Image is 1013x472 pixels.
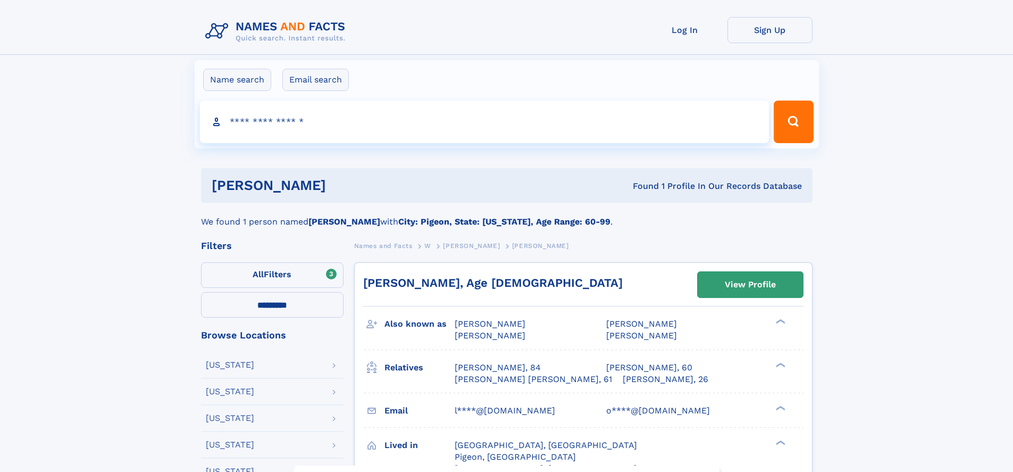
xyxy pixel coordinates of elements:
label: Filters [201,262,344,288]
span: Pigeon, [GEOGRAPHIC_DATA] [455,452,576,462]
span: [PERSON_NAME] [606,330,677,341]
span: W [424,242,431,250]
div: ❯ [773,361,786,368]
h3: Also known as [384,315,455,333]
span: [PERSON_NAME] [455,319,525,329]
img: Logo Names and Facts [201,17,354,46]
div: ❯ [773,318,786,325]
div: View Profile [725,272,776,297]
a: [PERSON_NAME], 26 [623,374,708,385]
div: [US_STATE] [206,387,254,396]
a: [PERSON_NAME] [443,239,500,252]
a: [PERSON_NAME], 60 [606,362,692,374]
h3: Relatives [384,359,455,377]
span: [PERSON_NAME] [455,330,525,341]
span: [GEOGRAPHIC_DATA], [GEOGRAPHIC_DATA] [455,440,637,450]
b: [PERSON_NAME] [308,217,380,227]
div: [US_STATE] [206,361,254,369]
h3: Lived in [384,436,455,454]
h1: [PERSON_NAME] [212,179,480,192]
a: [PERSON_NAME], 84 [455,362,541,374]
div: Filters [201,241,344,251]
div: [US_STATE] [206,441,254,449]
button: Search Button [774,101,813,143]
h3: Email [384,402,455,420]
div: ❯ [773,404,786,411]
span: All [253,269,264,279]
label: Name search [203,69,271,91]
span: [PERSON_NAME] [512,242,569,250]
div: Found 1 Profile In Our Records Database [479,180,802,192]
a: [PERSON_NAME] [PERSON_NAME], 61 [455,374,612,385]
a: [PERSON_NAME], Age [DEMOGRAPHIC_DATA] [363,276,623,289]
a: W [424,239,431,252]
span: [PERSON_NAME] [443,242,500,250]
div: ❯ [773,439,786,446]
div: We found 1 person named with . [201,203,813,228]
a: Log In [642,17,727,43]
label: Email search [282,69,349,91]
div: Browse Locations [201,330,344,340]
a: Sign Up [727,17,813,43]
input: search input [200,101,769,143]
a: Names and Facts [354,239,413,252]
a: View Profile [698,272,803,297]
div: [US_STATE] [206,414,254,423]
span: [PERSON_NAME] [606,319,677,329]
b: City: Pigeon, State: [US_STATE], Age Range: 60-99 [398,217,610,227]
